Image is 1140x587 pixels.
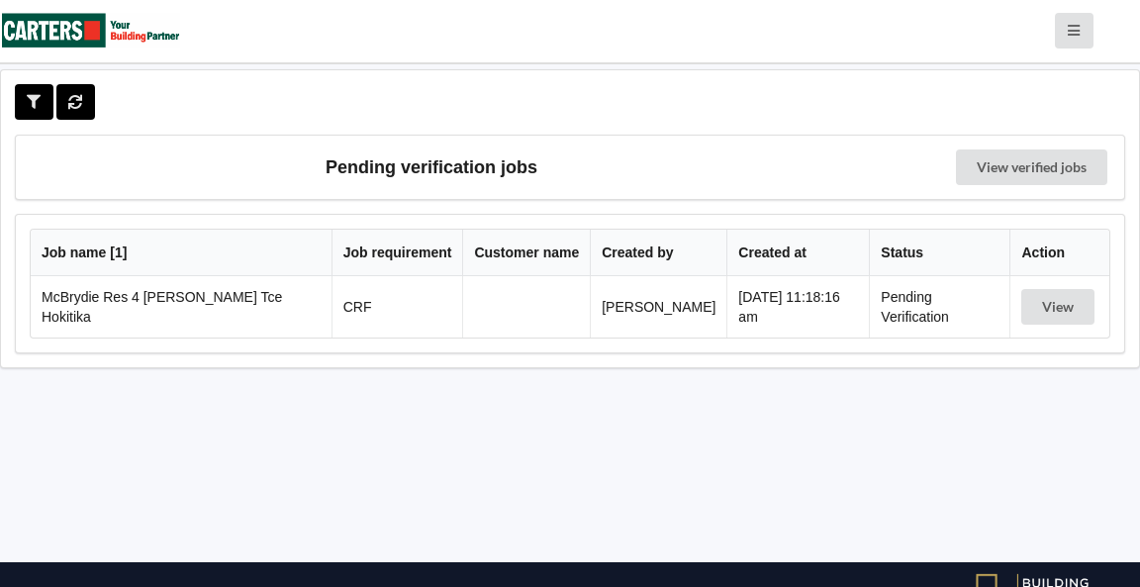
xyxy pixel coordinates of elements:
[726,230,869,276] th: Created at
[1021,289,1094,325] button: View
[332,230,463,276] th: Job requirement
[590,276,726,338] td: [PERSON_NAME]
[31,276,332,338] td: McBrydie Res 4 [PERSON_NAME] Tce Hokitika
[1009,230,1109,276] th: Action
[590,230,726,276] th: Created by
[1021,299,1098,315] a: View
[956,149,1107,185] a: View verified jobs
[332,276,463,338] td: CRF
[726,276,869,338] td: [DATE] 11:18:16 am
[462,230,590,276] th: Customer name
[869,230,1009,276] th: Status
[869,276,1009,338] td: Pending Verification
[30,149,833,185] h3: Pending verification jobs
[31,230,332,276] th: Job name [ 1 ]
